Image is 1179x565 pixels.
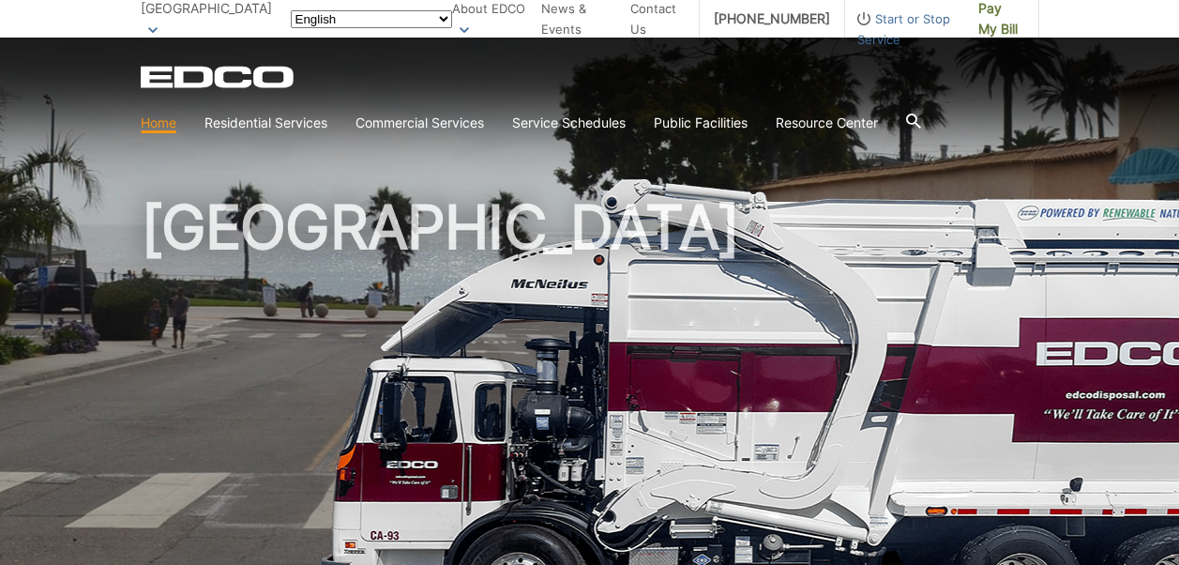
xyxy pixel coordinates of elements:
[141,66,296,88] a: EDCD logo. Return to the homepage.
[512,113,626,133] a: Service Schedules
[204,113,327,133] a: Residential Services
[355,113,484,133] a: Commercial Services
[291,10,452,28] select: Select a language
[141,113,176,133] a: Home
[776,113,878,133] a: Resource Center
[654,113,748,133] a: Public Facilities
